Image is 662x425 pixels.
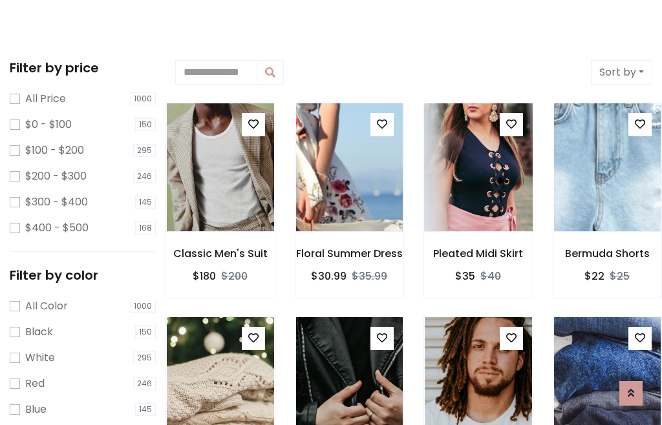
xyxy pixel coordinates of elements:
[25,298,68,314] label: All Color
[25,402,47,417] label: Blue
[311,270,347,282] h6: $30.99
[25,376,45,391] label: Red
[135,118,156,131] span: 150
[25,324,53,340] label: Black
[25,350,55,366] label: White
[424,247,533,260] h6: Pleated Midi Skirt
[25,220,89,236] label: $400 - $500
[553,247,662,260] h6: Bermuda Shorts
[193,270,216,282] h6: $180
[133,170,156,183] span: 246
[25,194,88,210] label: $300 - $400
[135,222,156,234] span: 168
[130,92,156,105] span: 1000
[591,60,652,85] button: Sort by
[135,326,156,338] span: 150
[133,377,156,390] span: 246
[610,269,630,284] del: $25
[133,351,156,364] span: 295
[480,269,501,284] del: $40
[10,60,156,76] h5: Filter by price
[25,91,66,107] label: All Price
[10,267,156,283] h5: Filter by color
[25,169,87,184] label: $200 - $300
[455,270,475,282] h6: $35
[25,117,72,132] label: $0 - $100
[352,269,387,284] del: $35.99
[295,247,404,260] h6: Floral Summer Dress
[166,247,275,260] h6: Classic Men's Suit
[130,300,156,313] span: 1000
[133,144,156,157] span: 295
[221,269,248,284] del: $200
[135,403,156,416] span: 145
[135,196,156,209] span: 145
[25,143,84,158] label: $100 - $200
[584,270,604,282] h6: $22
